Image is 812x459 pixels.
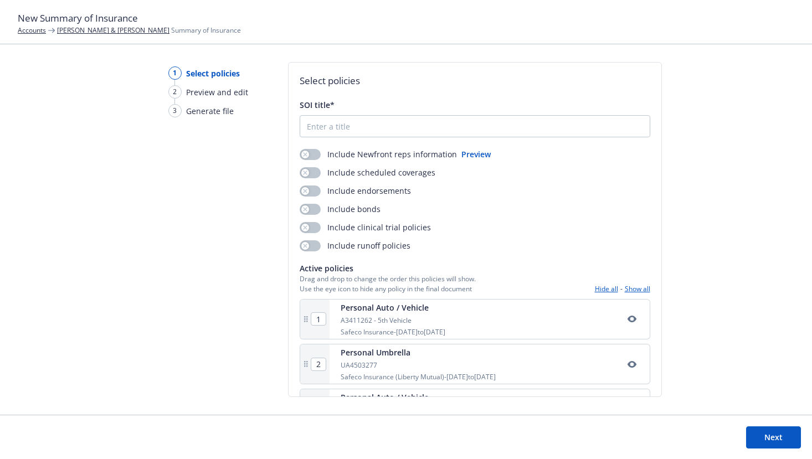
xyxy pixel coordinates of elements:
[300,240,410,251] div: Include runoff policies
[186,68,240,79] span: Select policies
[168,104,182,117] div: 3
[300,116,650,137] input: Enter a title
[168,66,182,80] div: 1
[341,372,496,381] div: Safeco Insurance (Liberty Mutual) - [DATE] to [DATE]
[341,391,496,403] div: Personal Auto / Vehicle
[746,426,801,448] button: Next
[595,284,618,293] button: Hide all
[300,203,381,215] div: Include bonds
[341,360,496,370] div: UA4503277
[461,148,491,160] button: Preview
[300,167,435,178] div: Include scheduled coverages
[186,86,248,98] span: Preview and edit
[186,105,234,117] span: Generate file
[57,25,241,35] span: Summary of Insurance
[300,274,476,293] span: Drag and drop to change the order this policies will show. Use the eye icon to hide any policy in...
[300,389,650,429] div: Personal Auto / VehicleA3237158Safeco Insurance (Liberty Mutual)-[DATE]to[DATE]
[625,284,650,293] button: Show all
[300,344,650,384] div: Personal UmbrellaUA4503277Safeco Insurance (Liberty Mutual)-[DATE]to[DATE]
[341,316,445,325] div: A3411262 - 5th Vehicle
[57,25,169,35] a: [PERSON_NAME] & [PERSON_NAME]
[300,221,431,233] div: Include clinical trial policies
[300,262,476,274] span: Active policies
[341,327,445,337] div: Safeco Insurance - [DATE] to [DATE]
[168,85,182,99] div: 2
[300,74,650,88] h2: Select policies
[300,100,335,110] span: SOI title*
[300,299,650,339] div: Personal Auto / VehicleA3411262 - 5th VehicleSafeco Insurance-[DATE]to[DATE]
[300,148,457,160] div: Include Newfront reps information
[341,302,445,313] div: Personal Auto / Vehicle
[341,347,496,358] div: Personal Umbrella
[595,284,650,293] div: -
[300,185,411,197] div: Include endorsements
[18,11,794,25] h1: New Summary of Insurance
[18,25,46,35] a: Accounts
